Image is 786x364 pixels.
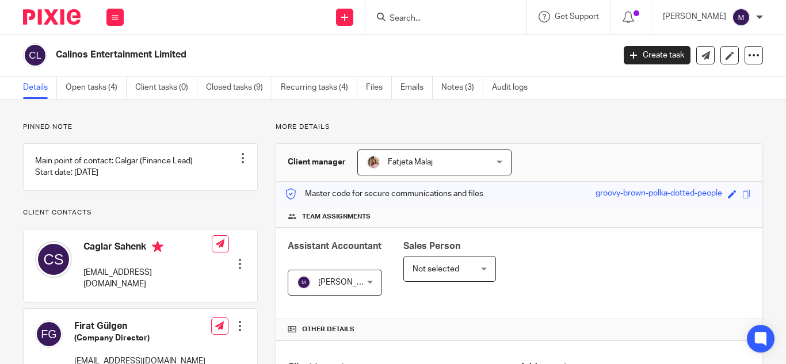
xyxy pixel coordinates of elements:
[400,76,433,99] a: Emails
[83,241,212,255] h4: Caglar Sahenk
[66,76,127,99] a: Open tasks (4)
[135,76,197,99] a: Client tasks (0)
[318,278,381,286] span: [PERSON_NAME]
[492,76,536,99] a: Audit logs
[413,265,459,273] span: Not selected
[23,122,258,132] p: Pinned note
[302,325,354,334] span: Other details
[206,76,272,99] a: Closed tasks (9)
[366,76,392,99] a: Files
[388,14,492,24] input: Search
[23,208,258,217] p: Client contacts
[441,76,483,99] a: Notes (3)
[288,242,381,251] span: Assistant Accountant
[23,76,57,99] a: Details
[56,49,497,61] h2: Calinos Entertainment Limited
[35,320,63,348] img: svg%3E
[388,158,433,166] span: Fatjeta Malaj
[596,187,722,201] div: groovy-brown-polka-dotted-people
[83,267,212,290] p: [EMAIL_ADDRESS][DOMAIN_NAME]
[276,122,763,132] p: More details
[288,156,346,168] h3: Client manager
[663,11,726,22] p: [PERSON_NAME]
[74,320,205,332] h4: Firat Gülgen
[285,188,483,200] p: Master code for secure communications and files
[23,9,81,25] img: Pixie
[367,155,380,169] img: MicrosoftTeams-image%20(5).png
[624,46,690,64] a: Create task
[281,76,357,99] a: Recurring tasks (4)
[74,332,205,344] h5: (Company Director)
[35,241,72,278] img: svg%3E
[23,43,47,67] img: svg%3E
[152,241,163,252] i: Primary
[555,13,599,21] span: Get Support
[297,275,311,289] img: svg%3E
[403,242,460,251] span: Sales Person
[302,212,371,221] span: Team assignments
[732,8,750,26] img: svg%3E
